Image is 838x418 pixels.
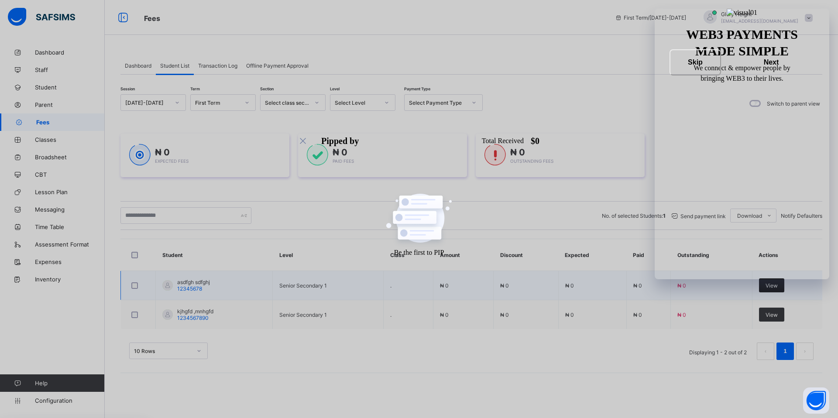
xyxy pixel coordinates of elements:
[531,135,539,147] div: $ 0
[728,49,814,75] button: Next
[670,49,721,75] button: Skip
[394,247,444,258] div: Be the first to PIP
[803,387,829,414] button: Open asap
[321,135,359,147] div: Pipped by
[482,136,524,146] div: Total Received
